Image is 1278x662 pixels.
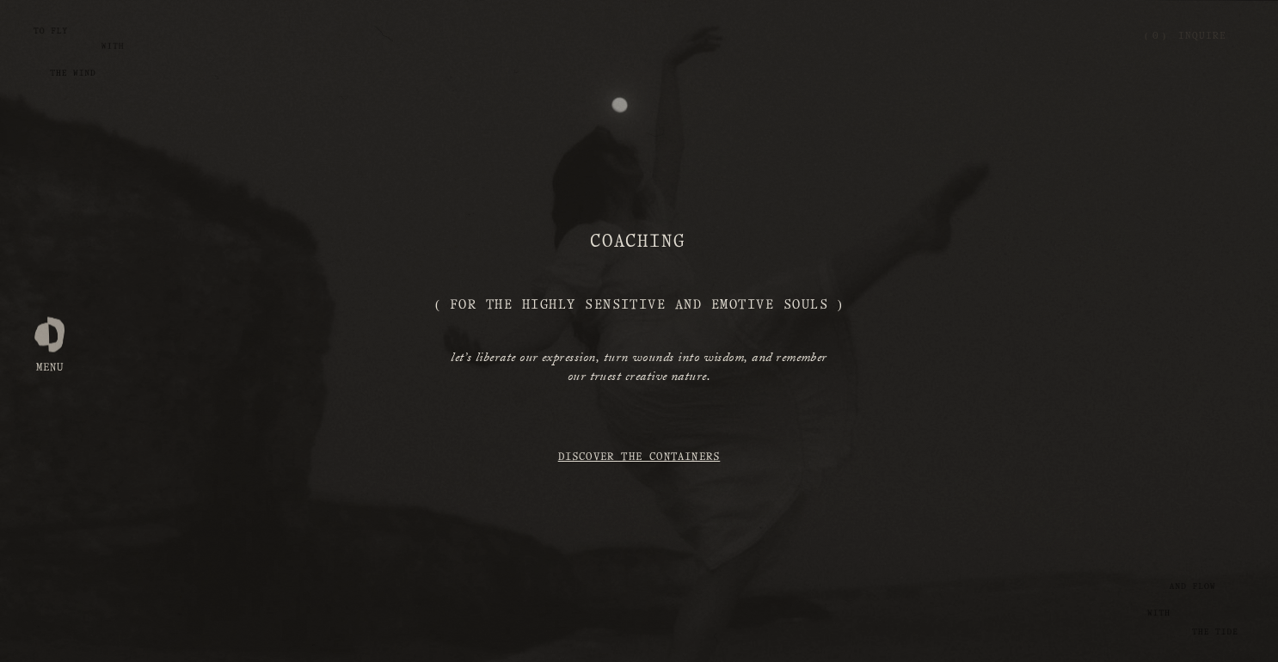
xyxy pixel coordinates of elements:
[1145,32,1148,40] span: (
[1163,32,1166,40] span: )
[1145,30,1165,43] a: 0 items in cart
[590,234,685,250] strong: coaching
[558,441,721,474] a: Discover the Containers
[296,297,981,315] h2: ( For the Highly Sensitive and Emotive Souls )
[1152,32,1158,40] span: 0
[451,347,831,389] em: let’s liberate our expression, turn wounds into wisdom, and remember our truest creative nature.
[1178,21,1227,52] a: Inquire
